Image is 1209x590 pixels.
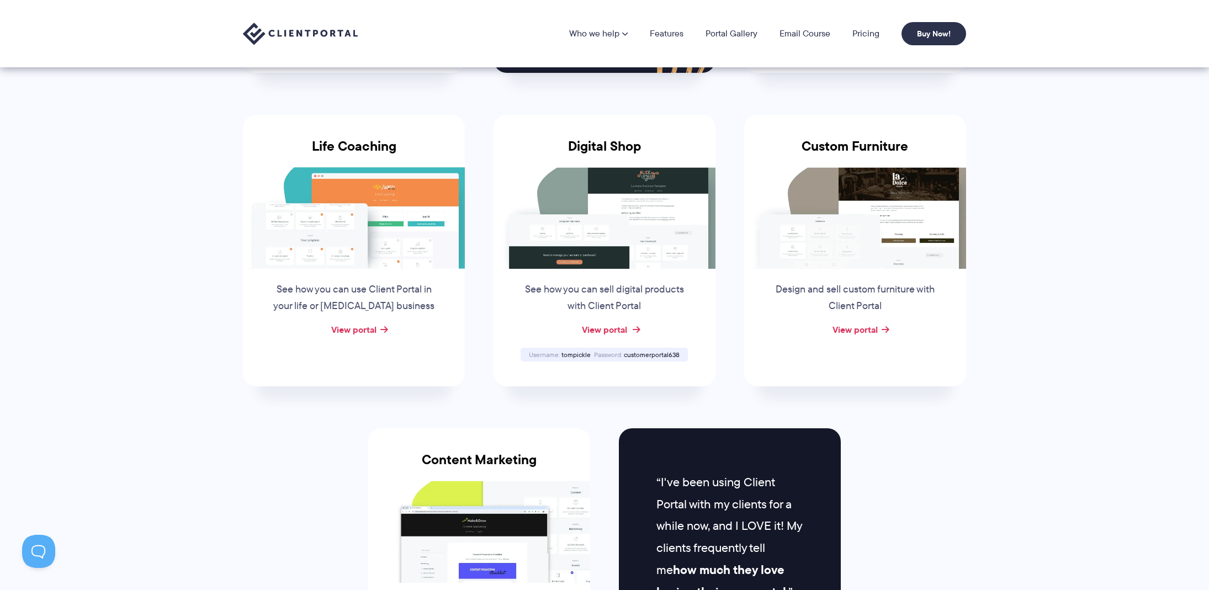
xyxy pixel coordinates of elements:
a: View portal [582,323,627,336]
p: See how you can use Client Portal in your life or [MEDICAL_DATA] business [270,281,438,315]
a: Pricing [852,29,879,38]
span: customerportal638 [624,350,680,359]
h3: Digital Shop [494,139,715,167]
span: Username [529,350,560,359]
a: Portal Gallery [706,29,757,38]
a: Who we help [569,29,628,38]
h3: Life Coaching [243,139,465,167]
p: Design and sell custom furniture with Client Portal [771,281,939,315]
a: Email Course [780,29,830,38]
h3: Content Marketing [368,452,590,481]
a: Features [650,29,683,38]
iframe: Toggle Customer Support [22,535,55,568]
h3: Custom Furniture [744,139,966,167]
a: Buy Now! [902,22,966,45]
a: View portal [832,323,878,336]
span: tompickle [561,350,591,359]
span: Password [594,350,622,359]
p: See how you can sell digital products with Client Portal [521,281,688,315]
a: View portal [331,323,377,336]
